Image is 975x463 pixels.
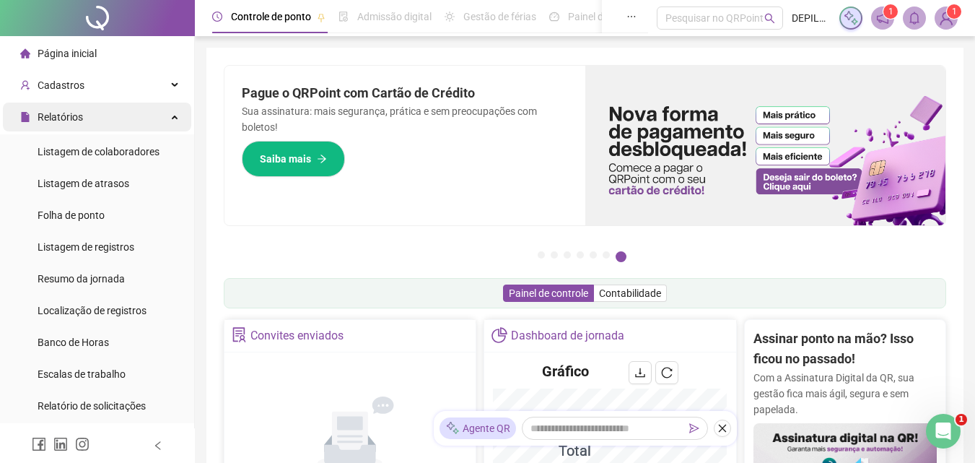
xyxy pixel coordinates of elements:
span: pie-chart [491,327,507,342]
span: pushpin [317,13,325,22]
button: 4 [577,251,584,259]
span: Painel do DP [568,11,624,22]
span: Folha de ponto [38,209,105,221]
span: Listagem de atrasos [38,178,129,189]
button: Saiba mais [242,141,345,177]
span: download [634,367,646,378]
span: Banco de Horas [38,337,109,348]
span: linkedin [53,437,68,451]
span: reload [661,367,673,378]
span: file [20,112,30,122]
span: Admissão digital [357,11,432,22]
span: home [20,48,30,59]
span: sun [445,12,455,22]
span: DEPILA PRIME [792,10,831,26]
button: 7 [616,251,626,262]
img: sparkle-icon.fc2bf0ac1784a2077858766a79e2daf3.svg [843,10,859,26]
span: clock-circle [212,12,222,22]
sup: 1 [883,4,898,19]
img: sparkle-icon.fc2bf0ac1784a2077858766a79e2daf3.svg [445,421,460,436]
span: send [689,423,699,433]
span: Localização de registros [38,305,147,316]
h2: Pague o QRPoint com Cartão de Crédito [242,83,568,103]
span: Cadastros [38,79,84,91]
span: ellipsis [626,12,637,22]
span: instagram [75,437,89,451]
div: Dashboard de jornada [511,324,624,348]
span: Listagem de colaboradores [38,146,159,157]
span: Gestão de férias [463,11,536,22]
img: banner%2F096dab35-e1a4-4d07-87c2-cf089f3812bf.png [585,66,946,225]
span: 1 [888,7,893,17]
span: Controle de ponto [231,11,311,22]
p: Com a Assinatura Digital da QR, sua gestão fica mais ágil, segura e sem papelada. [753,370,937,417]
span: Painel de controle [509,287,588,299]
div: Agente QR [440,417,516,439]
span: facebook [32,437,46,451]
span: bell [908,12,921,25]
p: Sua assinatura: mais segurança, prática e sem preocupações com boletos! [242,103,568,135]
button: 6 [603,251,610,259]
iframe: Intercom live chat [926,414,961,449]
span: Listagem de registros [38,241,134,253]
span: Contabilidade [599,287,661,299]
span: arrow-right [317,154,327,164]
span: 1 [952,7,957,17]
span: Relatório de solicitações [38,400,146,412]
span: file-done [338,12,349,22]
span: dashboard [549,12,559,22]
span: notification [876,12,889,25]
span: Saiba mais [260,151,311,167]
button: 2 [551,251,558,259]
span: solution [232,327,247,342]
span: search [764,13,775,24]
button: 5 [590,251,597,259]
span: 1 [956,414,967,425]
button: 1 [538,251,545,259]
sup: Atualize o seu contato no menu Meus Dados [947,4,961,19]
span: Página inicial [38,48,97,59]
h4: Gráfico [542,361,589,381]
span: user-add [20,80,30,90]
span: close [717,423,727,433]
div: Convites enviados [250,324,344,348]
button: 3 [564,251,571,259]
span: Resumo da jornada [38,273,125,285]
span: Relatórios [38,111,83,123]
img: 1546 [935,7,957,29]
span: left [153,441,163,451]
h2: Assinar ponto na mão? Isso ficou no passado! [753,329,937,370]
span: Escalas de trabalho [38,368,126,380]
